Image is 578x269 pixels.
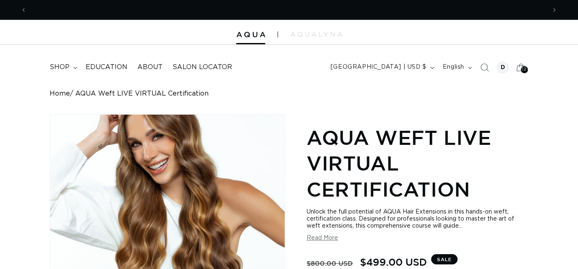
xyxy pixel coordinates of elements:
[331,63,427,72] span: [GEOGRAPHIC_DATA] | USD $
[307,235,338,242] button: Read More
[545,2,564,18] button: Next announcement
[522,66,526,73] span: 12
[326,60,438,75] button: [GEOGRAPHIC_DATA] | USD $
[50,90,70,98] a: Home
[431,254,458,264] span: Sale
[173,63,232,72] span: Salon Locator
[475,58,494,77] summary: Search
[443,63,464,72] span: English
[86,63,127,72] span: Education
[81,58,132,77] a: Education
[14,2,33,18] button: Previous announcement
[45,58,81,77] summary: shop
[168,58,237,77] a: Salon Locator
[50,90,528,98] nav: breadcrumbs
[137,63,163,72] span: About
[307,209,528,230] div: Unlock the full potential of AQUA Hair Extensions in this hands-on weft, certification class. Des...
[132,58,168,77] a: About
[50,63,70,72] span: shop
[290,32,342,37] img: aqualyna.com
[307,125,528,202] h1: AQUA Weft LIVE VIRTUAL Certification
[75,90,209,98] span: AQUA Weft LIVE VIRTUAL Certification
[236,32,265,38] img: Aqua Hair Extensions
[438,60,475,75] button: English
